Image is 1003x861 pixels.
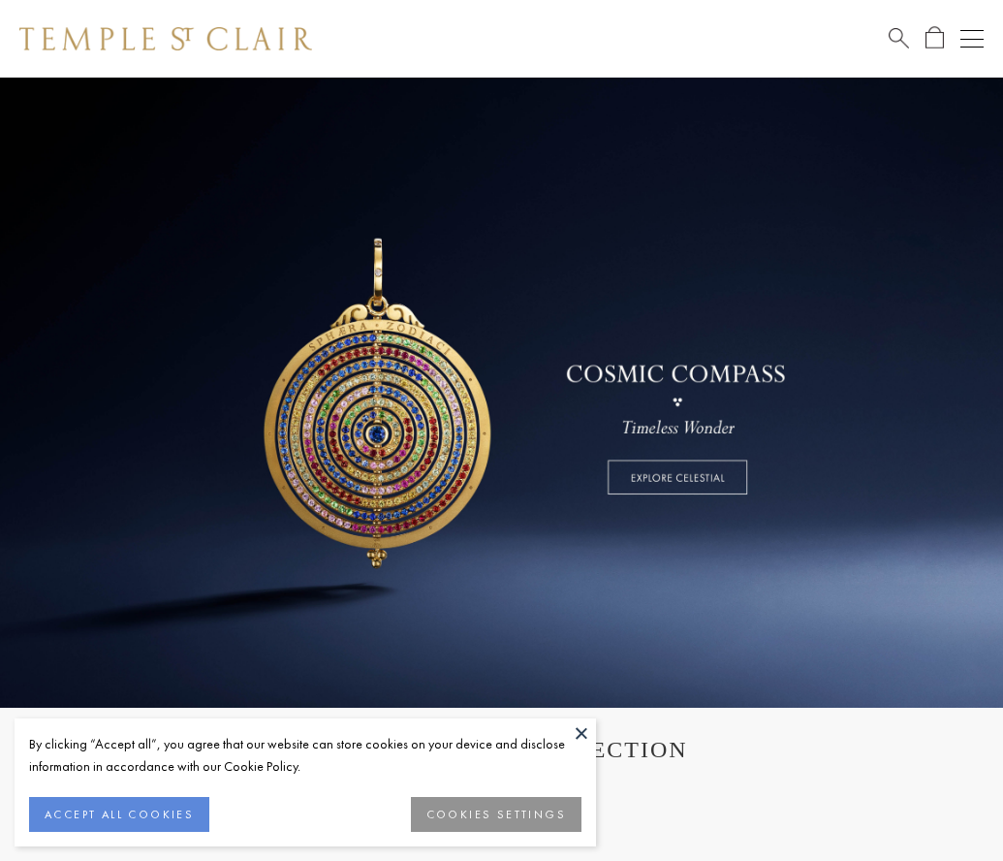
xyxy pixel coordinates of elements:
a: Search [889,26,909,50]
a: Open Shopping Bag [925,26,944,50]
img: Temple St. Clair [19,27,312,50]
button: Open navigation [960,27,984,50]
button: ACCEPT ALL COOKIES [29,797,209,832]
div: By clicking “Accept all”, you agree that our website can store cookies on your device and disclos... [29,733,581,778]
button: COOKIES SETTINGS [411,797,581,832]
